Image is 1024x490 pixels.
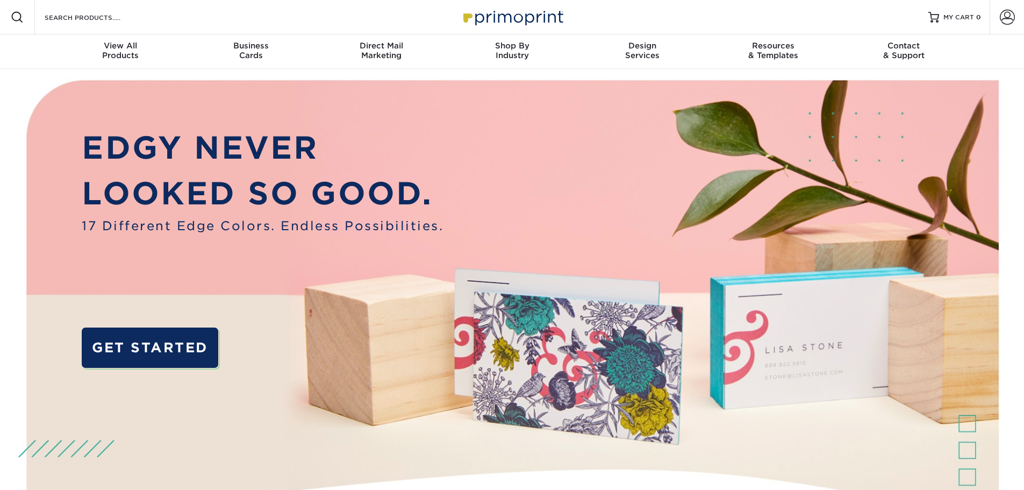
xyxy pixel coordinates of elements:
img: Primoprint [459,5,566,29]
span: Design [577,41,708,51]
span: View All [55,41,186,51]
div: Industry [447,41,577,60]
span: 0 [976,13,981,21]
span: Business [185,41,316,51]
span: Resources [708,41,839,51]
a: Direct MailMarketing [316,34,447,69]
div: Cards [185,41,316,60]
div: & Templates [708,41,839,60]
span: 17 Different Edge Colors. Endless Possibilities. [82,217,443,235]
a: View AllProducts [55,34,186,69]
span: Direct Mail [316,41,447,51]
div: & Support [839,41,969,60]
a: BusinessCards [185,34,316,69]
p: EDGY NEVER [82,125,443,171]
span: Contact [839,41,969,51]
input: SEARCH PRODUCTS..... [44,11,148,24]
div: Marketing [316,41,447,60]
span: Shop By [447,41,577,51]
a: Resources& Templates [708,34,839,69]
a: GET STARTED [82,328,218,368]
a: Shop ByIndustry [447,34,577,69]
span: MY CART [943,13,974,22]
div: Products [55,41,186,60]
a: DesignServices [577,34,708,69]
a: Contact& Support [839,34,969,69]
div: Services [577,41,708,60]
p: LOOKED SO GOOD. [82,171,443,217]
